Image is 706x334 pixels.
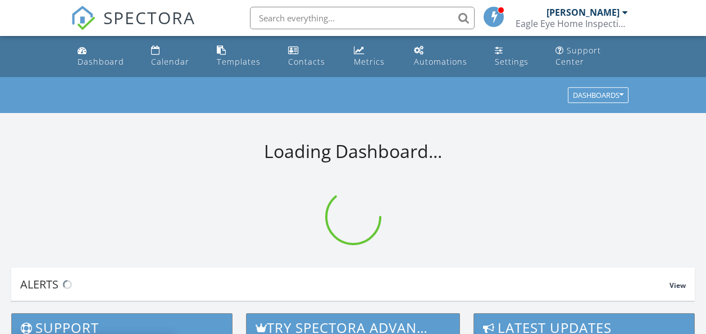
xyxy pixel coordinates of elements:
a: Automations (Basic) [409,40,481,73]
div: Templates [217,56,261,67]
a: Support Center [551,40,633,73]
div: Support Center [555,45,601,67]
span: View [669,281,686,290]
input: Search everything... [250,7,475,29]
a: SPECTORA [71,15,195,39]
div: Automations [414,56,467,67]
div: Settings [495,56,529,67]
div: Alerts [20,277,669,292]
span: SPECTORA [103,6,195,29]
a: Dashboard [73,40,138,73]
div: Dashboards [573,92,623,100]
div: Contacts [288,56,325,67]
div: Eagle Eye Home Inspections [516,18,628,29]
a: Contacts [284,40,340,73]
a: Calendar [147,40,203,73]
div: Dashboard [78,56,124,67]
div: Metrics [354,56,385,67]
a: Templates [212,40,275,73]
button: Dashboards [568,88,628,103]
a: Metrics [349,40,400,73]
a: Settings [490,40,542,73]
img: The Best Home Inspection Software - Spectora [71,6,95,30]
div: [PERSON_NAME] [546,7,620,18]
div: Calendar [151,56,189,67]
